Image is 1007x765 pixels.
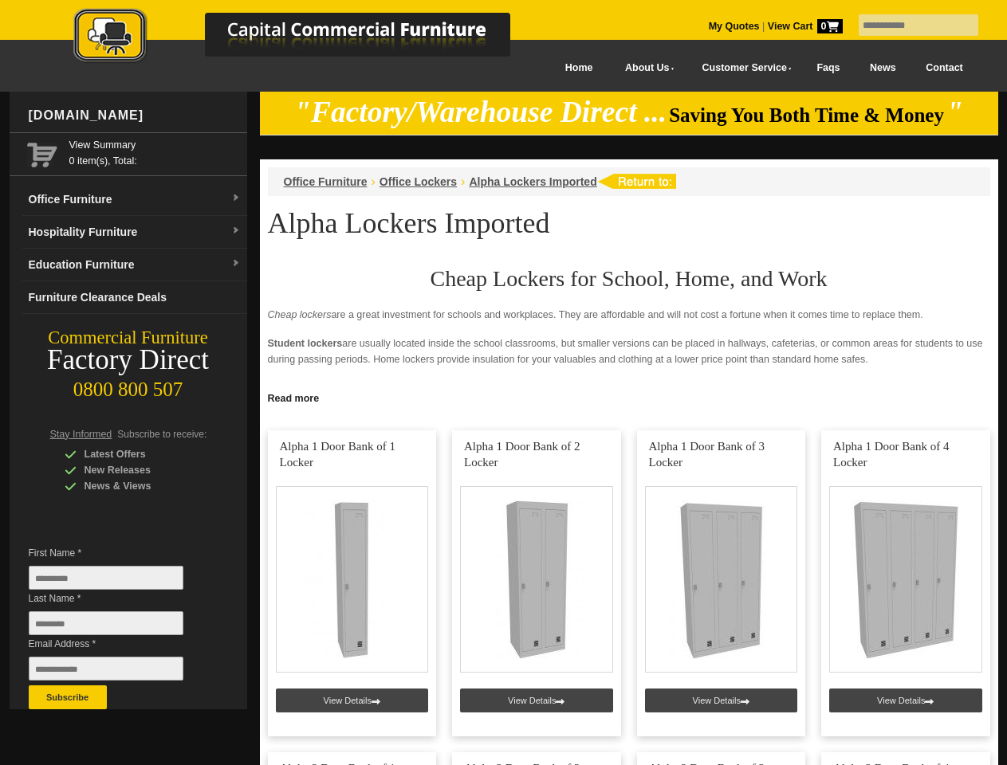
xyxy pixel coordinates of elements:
[765,21,842,32] a: View Cart0
[231,194,241,203] img: dropdown
[709,21,760,32] a: My Quotes
[29,685,107,709] button: Subscribe
[946,96,963,128] em: "
[117,429,207,440] span: Subscribe to receive:
[231,226,241,236] img: dropdown
[294,96,667,128] em: "Factory/Warehouse Direct ...
[268,208,990,238] h1: Alpha Lockers Imported
[768,21,843,32] strong: View Cart
[380,175,457,188] a: Office Lockers
[684,50,801,86] a: Customer Service
[268,380,990,412] p: provide a sense of security for the employees. Since no one can enter or touch the locker, it red...
[29,545,207,561] span: First Name *
[22,216,247,249] a: Hospitality Furnituredropdown
[284,175,368,188] a: Office Furniture
[855,50,911,86] a: News
[10,327,247,349] div: Commercial Furniture
[597,174,676,189] img: return to
[608,50,684,86] a: About Us
[669,104,944,126] span: Saving You Both Time & Money
[22,249,247,281] a: Education Furnituredropdown
[65,446,216,462] div: Latest Offers
[65,462,216,478] div: New Releases
[69,137,241,153] a: View Summary
[30,8,588,66] img: Capital Commercial Furniture Logo
[372,174,376,190] li: ›
[10,349,247,371] div: Factory Direct
[69,137,241,167] span: 0 item(s), Total:
[29,657,183,681] input: Email Address *
[30,8,588,71] a: Capital Commercial Furniture Logo
[29,636,207,652] span: Email Address *
[469,175,596,188] a: Alpha Lockers Imported
[802,50,856,86] a: Faqs
[22,281,247,314] a: Furniture Clearance Deals
[22,183,247,216] a: Office Furnituredropdown
[268,267,990,291] h2: Cheap Lockers for School, Home, and Work
[29,566,183,590] input: First Name *
[231,259,241,269] img: dropdown
[65,478,216,494] div: News & Views
[29,590,207,606] span: Last Name *
[268,335,990,367] p: are usually located inside the school classrooms, but smaller versions can be placed in hallways,...
[29,611,183,635] input: Last Name *
[911,50,977,86] a: Contact
[461,174,465,190] li: ›
[10,371,247,401] div: 0800 800 507
[268,309,332,320] em: Cheap lockers
[817,19,843,33] span: 0
[268,338,343,349] strong: Student lockers
[268,307,990,323] p: are a great investment for schools and workplaces. They are affordable and will not cost a fortun...
[260,386,998,406] a: Click to read more
[50,429,112,440] span: Stay Informed
[22,92,247,139] div: [DOMAIN_NAME]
